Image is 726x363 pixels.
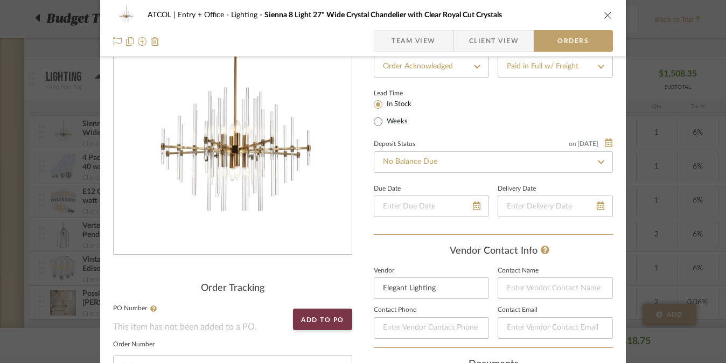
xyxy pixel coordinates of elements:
img: 70ba8fca-fcee-46b7-be8e-6d79c1f960f7_436x436.jpg [116,21,350,255]
label: Delivery Date [498,186,536,192]
div: Deposit Status [374,142,415,147]
input: Enter Delivery Date [498,196,613,217]
input: Type to Search… [498,56,613,78]
input: Type to Search… [374,151,613,173]
span: Client View [469,30,519,52]
label: Due Date [374,186,401,192]
span: on [569,141,576,147]
label: Order Number [113,342,352,347]
p: This item has not been added to a PO. [113,320,352,333]
label: Lead Time [374,88,429,98]
span: Lighting [231,11,264,19]
div: 0 [114,21,352,255]
input: Enter Vendor Contact Email [498,317,613,339]
label: Contact Name [498,268,613,274]
input: Enter Vendor [374,277,489,299]
label: Contact Phone [374,308,489,313]
button: Add to PO [293,309,352,330]
label: Weeks [385,117,408,127]
div: Order Tracking [113,283,352,295]
button: close [603,10,613,20]
span: ATCOL | Entry + Office [148,11,231,19]
input: Enter Due Date [374,196,489,217]
label: In Stock [385,100,411,109]
img: 70ba8fca-fcee-46b7-be8e-6d79c1f960f7_48x40.jpg [113,4,139,26]
label: Vendor [374,268,489,274]
input: Enter Vendor Contact Name [498,277,613,299]
input: Enter Vendor Contact Phone [374,317,489,339]
mat-radio-group: Select item type [374,98,429,128]
label: Contact Email [498,308,613,313]
span: Sienna 8 Light 27" Wide Crystal Chandelier with Clear Royal Cut Crystals [264,11,502,19]
span: Team View [392,30,436,52]
input: Type to Search… [374,56,489,78]
span: Vendor Contact Info [450,246,537,256]
img: Remove from project [151,37,159,46]
label: PO Number [113,305,352,312]
span: [DATE] [576,140,599,148]
span: Orders [546,30,601,52]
